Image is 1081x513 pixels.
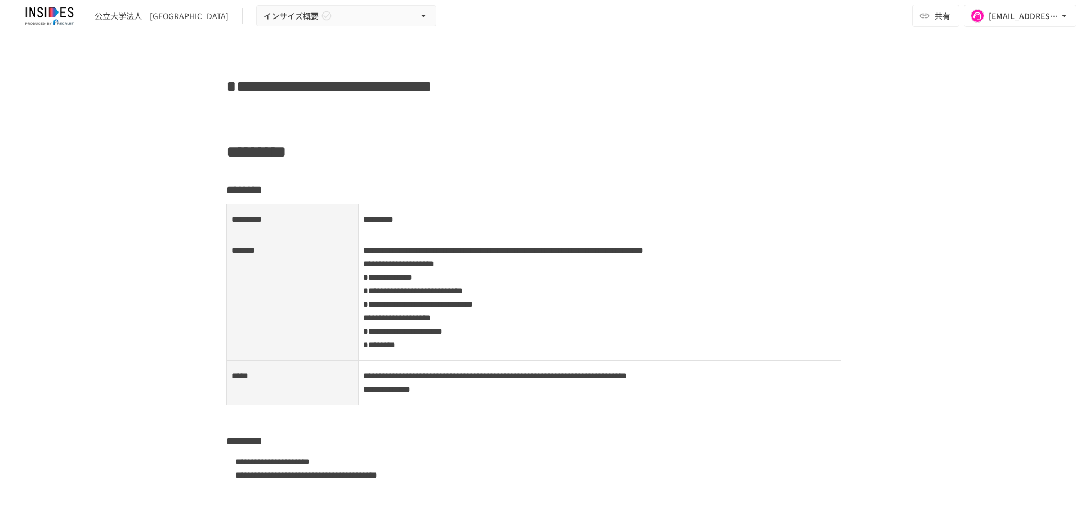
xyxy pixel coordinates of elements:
button: [EMAIL_ADDRESS][DOMAIN_NAME] [964,5,1076,27]
span: 共有 [935,10,950,22]
div: 公立大学法人 [GEOGRAPHIC_DATA] [95,10,229,22]
span: インサイズ概要 [263,9,319,23]
button: インサイズ概要 [256,5,436,27]
img: JmGSPSkPjKwBq77AtHmwC7bJguQHJlCRQfAXtnx4WuV [14,7,86,25]
button: 共有 [912,5,959,27]
div: [EMAIL_ADDRESS][DOMAIN_NAME] [989,9,1058,23]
